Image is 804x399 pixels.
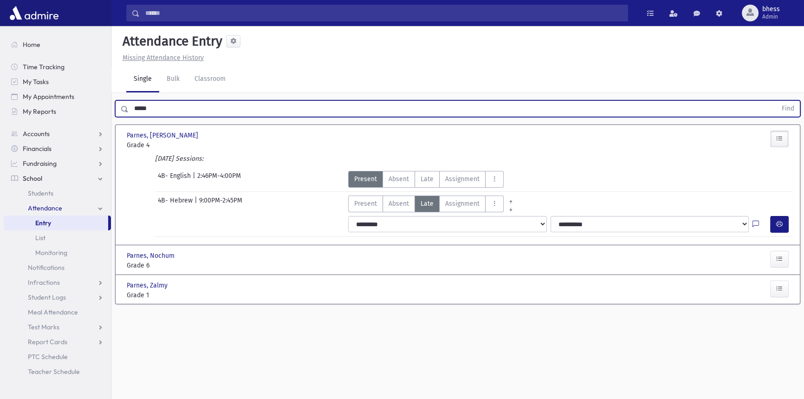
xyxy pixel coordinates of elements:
span: Absent [389,174,409,184]
a: Teacher Schedule [4,364,111,379]
a: Notifications [4,260,111,275]
span: Attendance [28,204,62,212]
input: Search [140,5,628,21]
span: Grade 4 [127,140,229,150]
a: School [4,171,111,186]
span: Present [354,199,377,209]
span: Grade 1 [127,290,229,300]
a: Missing Attendance History [119,54,204,62]
a: Test Marks [4,320,111,334]
a: Meal Attendance [4,305,111,320]
span: Home [23,40,40,49]
span: | [195,196,199,212]
span: Parnes, Nochum [127,251,176,261]
span: Time Tracking [23,63,65,71]
span: Financials [23,144,52,153]
span: Admin [762,13,780,20]
span: Monitoring [35,249,67,257]
button: Find [776,101,800,117]
a: Home [4,37,111,52]
span: Parnes, Zalmy [127,281,169,290]
span: 4B- Hebrew [158,196,195,212]
span: My Reports [23,107,56,116]
img: AdmirePro [7,4,61,22]
a: Attendance [4,201,111,216]
a: My Tasks [4,74,111,89]
a: Monitoring [4,245,111,260]
span: List [35,234,45,242]
a: PTC Schedule [4,349,111,364]
span: Grade 6 [127,261,229,270]
h5: Attendance Entry [119,33,222,49]
span: Late [421,199,434,209]
span: School [23,174,42,183]
a: Entry [4,216,108,230]
a: Student Logs [4,290,111,305]
span: Present [354,174,377,184]
a: Classroom [187,66,233,92]
i: [DATE] Sessions: [155,155,203,163]
a: Fundraising [4,156,111,171]
span: | [193,171,197,188]
span: Teacher Schedule [28,367,80,376]
span: 4B- English [158,171,193,188]
span: Student Logs [28,293,66,301]
span: Parnes, [PERSON_NAME] [127,131,200,140]
span: My Tasks [23,78,49,86]
span: Infractions [28,278,60,287]
span: Absent [389,199,409,209]
span: Fundraising [23,159,57,168]
span: bhess [762,6,780,13]
span: My Appointments [23,92,74,101]
a: My Appointments [4,89,111,104]
span: 2:46PM-4:00PM [197,171,241,188]
a: List [4,230,111,245]
a: Report Cards [4,334,111,349]
span: PTC Schedule [28,353,68,361]
u: Missing Attendance History [123,54,204,62]
div: AttTypes [348,171,504,188]
a: Accounts [4,126,111,141]
a: Infractions [4,275,111,290]
span: Entry [35,219,51,227]
a: Bulk [159,66,187,92]
span: Students [28,189,53,197]
span: Late [421,174,434,184]
span: Meal Attendance [28,308,78,316]
span: Report Cards [28,338,67,346]
a: Students [4,186,111,201]
a: My Reports [4,104,111,119]
span: 9:00PM-2:45PM [199,196,242,212]
span: Notifications [28,263,65,272]
a: Single [126,66,159,92]
span: Test Marks [28,323,59,331]
a: All Prior [504,196,518,203]
a: All Later [504,203,518,210]
span: Assignment [445,174,480,184]
span: Assignment [445,199,480,209]
a: Time Tracking [4,59,111,74]
span: Accounts [23,130,50,138]
div: AttTypes [348,196,518,212]
a: Financials [4,141,111,156]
